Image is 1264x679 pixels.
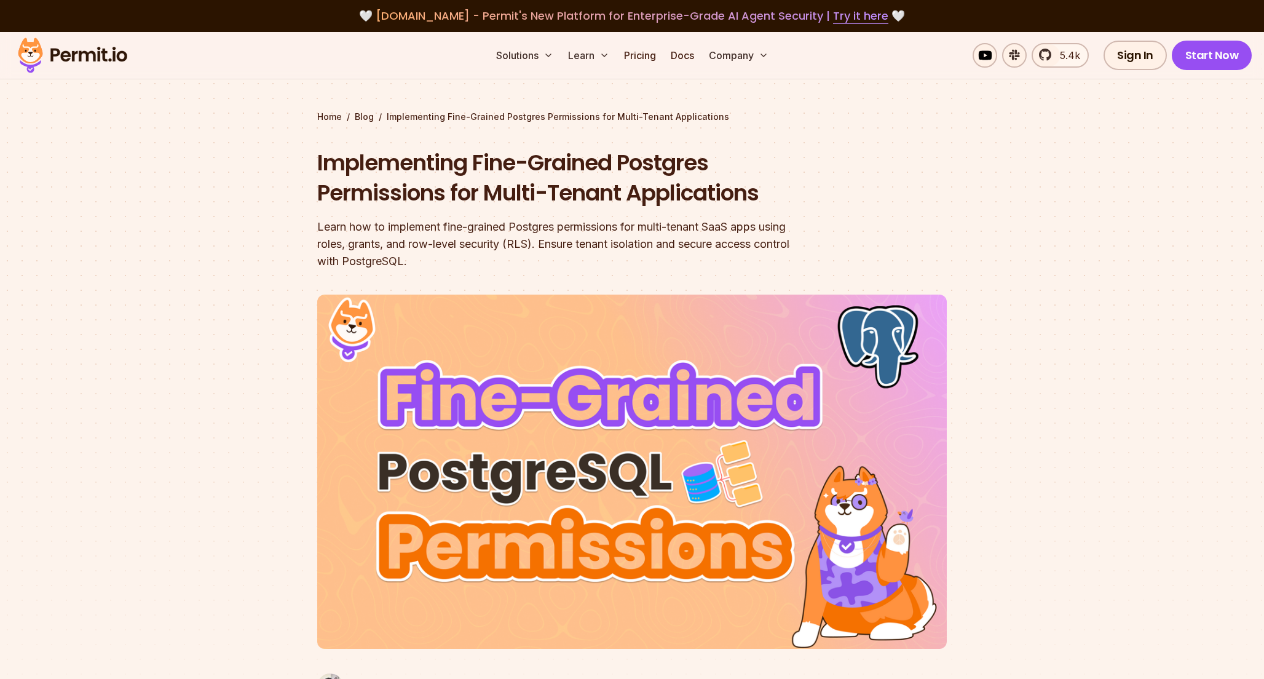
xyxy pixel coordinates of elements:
[704,43,773,68] button: Company
[833,8,888,24] a: Try it here
[317,218,789,270] div: Learn how to implement fine-grained Postgres permissions for multi-tenant SaaS apps using roles, ...
[317,295,947,649] img: Implementing Fine-Grained Postgres Permissions for Multi-Tenant Applications
[355,111,374,123] a: Blog
[666,43,699,68] a: Docs
[1172,41,1252,70] a: Start Now
[30,7,1234,25] div: 🤍 🤍
[1053,48,1080,63] span: 5.4k
[12,34,133,76] img: Permit logo
[563,43,614,68] button: Learn
[317,111,342,123] a: Home
[1032,43,1089,68] a: 5.4k
[491,43,558,68] button: Solutions
[317,111,947,123] div: / /
[317,148,789,208] h1: Implementing Fine-Grained Postgres Permissions for Multi-Tenant Applications
[1104,41,1167,70] a: Sign In
[376,8,888,23] span: [DOMAIN_NAME] - Permit's New Platform for Enterprise-Grade AI Agent Security |
[619,43,661,68] a: Pricing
